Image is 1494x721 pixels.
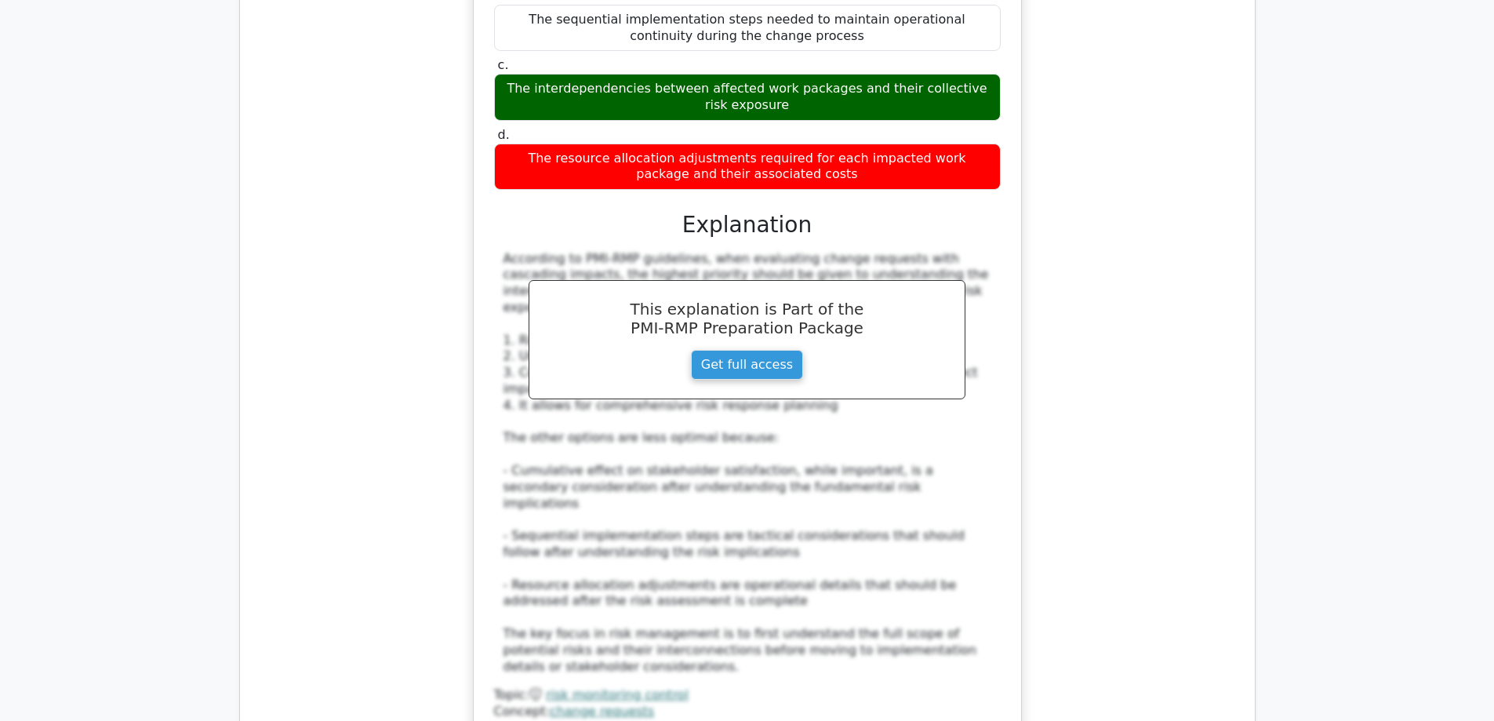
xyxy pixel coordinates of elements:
span: d. [498,127,510,142]
div: Topic: [494,687,1001,704]
a: Get full access [691,350,803,380]
a: change requests [550,704,654,719]
div: Concept: [494,704,1001,720]
span: c. [498,57,509,72]
div: The sequential implementation steps needed to maintain operational continuity during the change p... [494,5,1001,52]
div: The interdependencies between affected work packages and their collective risk exposure [494,74,1001,121]
div: The resource allocation adjustments required for each impacted work package and their associated ... [494,144,1001,191]
a: risk monitoring control [546,687,689,702]
div: According to PMI-RMP guidelines, when evaluating change requests with cascading impacts, the high... [503,251,991,675]
h3: Explanation [503,212,991,239]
